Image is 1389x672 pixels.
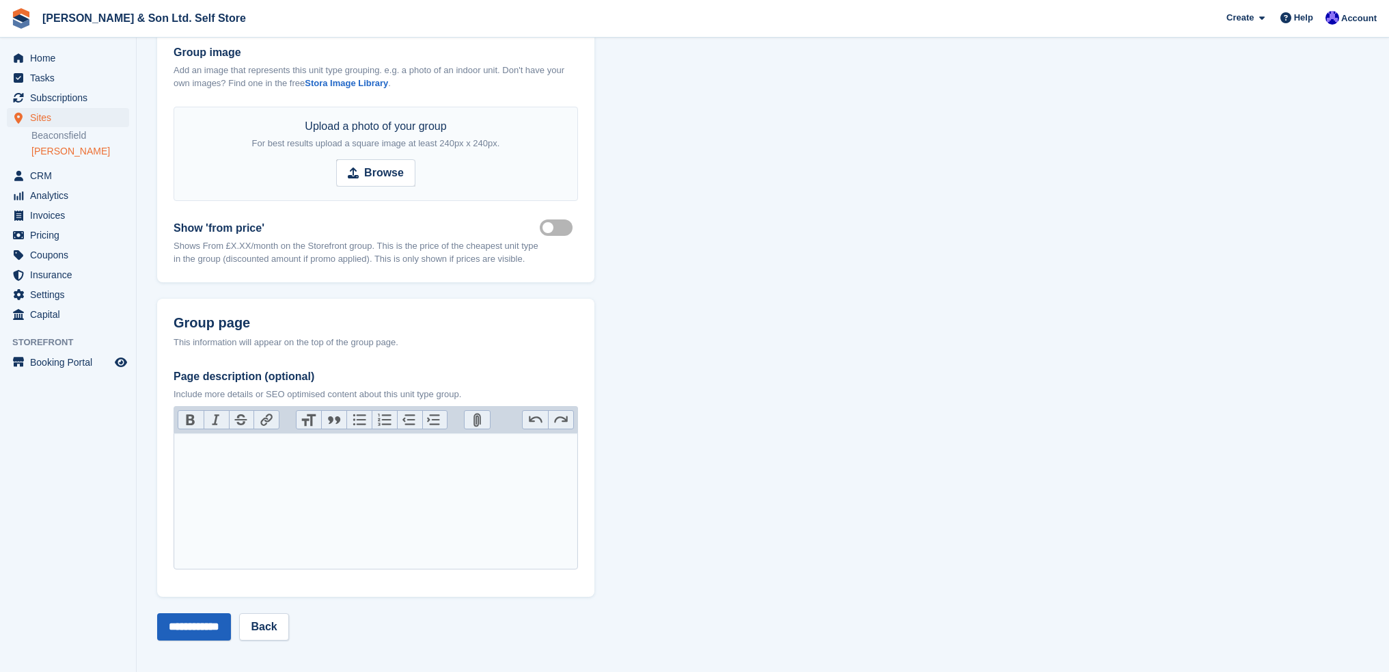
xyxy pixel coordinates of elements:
[30,166,112,185] span: CRM
[422,411,448,429] button: Increase Level
[297,411,322,429] button: Heading
[174,315,578,331] h2: Group page
[1341,12,1377,25] span: Account
[30,88,112,107] span: Subscriptions
[7,166,129,185] a: menu
[372,411,397,429] button: Numbers
[30,245,112,265] span: Coupons
[30,353,112,372] span: Booking Portal
[7,49,129,68] a: menu
[1294,11,1313,25] span: Help
[253,411,279,429] button: Link
[31,129,129,142] a: Beaconsfield
[7,226,129,245] a: menu
[174,64,578,90] p: Add an image that represents this unit type grouping. e.g. a photo of an indoor unit. Don't have ...
[174,336,578,349] div: This information will appear on the top of the group page.
[174,368,578,385] label: Page description (optional)
[1226,11,1254,25] span: Create
[204,411,229,429] button: Italic
[30,285,112,304] span: Settings
[174,239,540,266] p: Shows From £X.XX/month on the Storefront group. This is the price of the cheapest unit type in th...
[30,305,112,324] span: Capital
[178,411,204,429] button: Bold
[7,68,129,88] a: menu
[7,108,129,127] a: menu
[321,411,346,429] button: Quote
[239,613,288,641] a: Back
[30,68,112,88] span: Tasks
[31,145,129,158] a: [PERSON_NAME]
[174,220,540,237] label: Show 'from price'
[113,354,129,371] a: Preview store
[540,226,578,228] label: Show lowest price
[7,186,129,205] a: menu
[30,49,112,68] span: Home
[174,388,578,401] p: Include more details or SEO optimised content about this unit type group.
[7,353,129,372] a: menu
[1325,11,1339,25] img: Samantha Tripp
[465,411,490,429] button: Attach Files
[7,88,129,107] a: menu
[397,411,422,429] button: Decrease Level
[7,305,129,324] a: menu
[12,336,136,349] span: Storefront
[252,118,500,151] div: Upload a photo of your group
[30,265,112,284] span: Insurance
[30,226,112,245] span: Pricing
[7,265,129,284] a: menu
[37,7,251,29] a: [PERSON_NAME] & Son Ltd. Self Store
[252,138,500,148] span: For best results upload a square image at least 240px x 240px.
[30,108,112,127] span: Sites
[174,44,578,61] label: Group image
[523,411,548,429] button: Undo
[174,433,578,569] trix-editor: Page description (optional)
[305,78,388,88] a: Stora Image Library
[11,8,31,29] img: stora-icon-8386f47178a22dfd0bd8f6a31ec36ba5ce8667c1dd55bd0f319d3a0aa187defe.svg
[229,411,254,429] button: Strikethrough
[30,186,112,205] span: Analytics
[346,411,372,429] button: Bullets
[7,285,129,304] a: menu
[336,159,415,187] input: Browse
[364,165,404,181] strong: Browse
[30,206,112,225] span: Invoices
[7,245,129,265] a: menu
[7,206,129,225] a: menu
[548,411,573,429] button: Redo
